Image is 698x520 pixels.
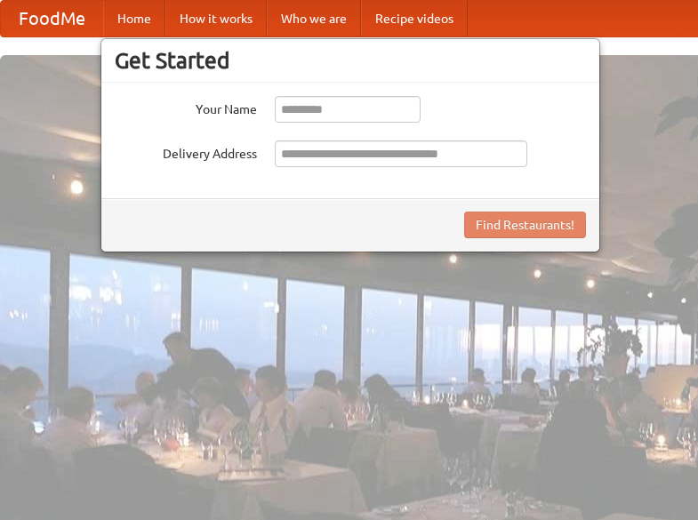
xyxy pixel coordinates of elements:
[115,96,257,118] label: Your Name
[361,1,468,36] a: Recipe videos
[1,1,103,36] a: FoodMe
[115,47,586,74] h3: Get Started
[103,1,165,36] a: Home
[464,212,586,238] button: Find Restaurants!
[267,1,361,36] a: Who we are
[115,140,257,163] label: Delivery Address
[165,1,267,36] a: How it works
